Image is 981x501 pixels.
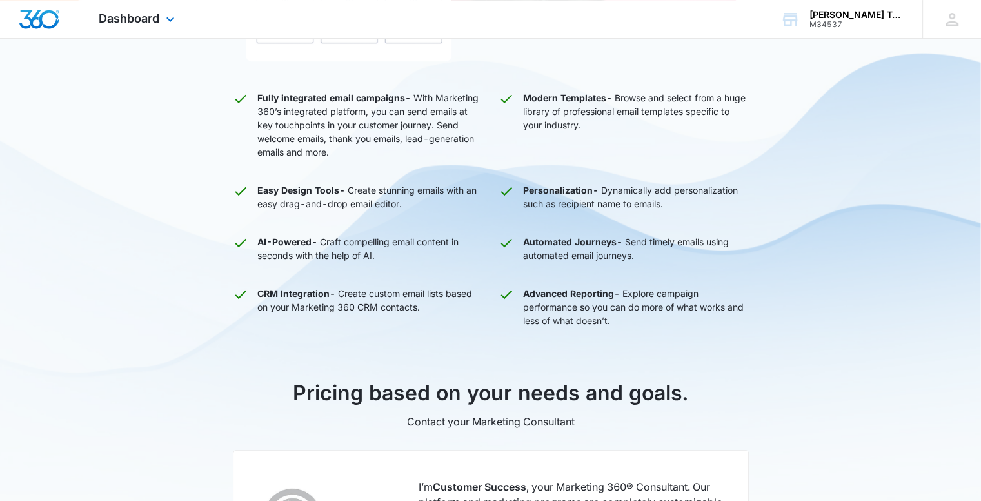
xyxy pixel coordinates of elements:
[99,12,159,25] span: Dashboard
[257,183,483,210] p: Create stunning emails with an easy drag-and-drop email editor.
[257,185,345,196] strong: Easy Design Tools -
[257,235,483,262] p: Craft compelling email content in seconds with the help of AI.
[257,288,335,299] strong: CRM Integration -
[523,235,749,262] p: Send timely emails using automated email journeys.
[257,91,483,159] p: With Marketing 360’s integrated platform, you can send emails at key touchpoints in your customer...
[523,92,612,103] strong: Modern Templates -
[809,20,904,29] div: account id
[523,183,749,210] p: Dynamically add personalization such as recipient name to emails.
[257,287,483,327] p: Create custom email lists based on your Marketing 360 CRM contacts.
[523,91,749,159] p: Browse and select from a huge library of professional email templates specific to your industry.
[257,92,411,103] strong: Fully integrated email campaigns -
[233,378,749,409] h2: Pricing based on your needs and goals.
[257,236,317,247] strong: AI-Powered -
[523,288,620,299] strong: Advanced Reporting -
[523,185,599,196] strong: Personalization -
[523,236,622,247] strong: Automated Journeys -
[233,414,749,429] p: Contact your Marketing Consultant
[523,287,749,327] p: Explore campaign performance so you can do more of what works and less of what doesn’t.
[809,10,904,20] div: account name
[433,480,526,493] span: Customer Success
